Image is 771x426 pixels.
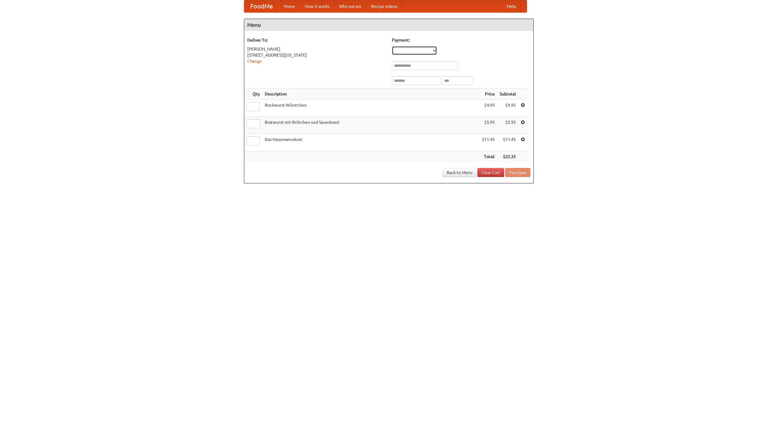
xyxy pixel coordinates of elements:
[477,168,504,177] a: Clear Cart
[479,100,497,117] td: $4.95
[392,37,530,43] h5: Payment:
[244,0,279,12] a: FoodMe
[244,89,262,100] th: Qty
[244,19,533,31] h4: Menu
[497,117,518,134] td: $5.95
[262,134,479,151] td: Das Hausmannskost
[479,117,497,134] td: $5.95
[247,46,386,52] div: [PERSON_NAME]
[505,168,530,177] button: Purchase
[279,0,300,12] a: Home
[497,134,518,151] td: $11.45
[443,168,476,177] a: Back to Menu
[262,100,479,117] td: Bockwurst Würstchen
[479,134,497,151] td: $11.45
[502,0,521,12] a: Help
[247,52,386,58] div: [STREET_ADDRESS][US_STATE]
[334,0,366,12] a: Who we are
[497,151,518,162] th: $22.35
[479,89,497,100] th: Price
[300,0,334,12] a: How it works
[262,117,479,134] td: Bratwurst mit Brötchen und Sauerkraut
[479,151,497,162] th: Total:
[497,100,518,117] td: $4.95
[497,89,518,100] th: Subtotal
[247,59,262,64] a: Change
[247,37,386,43] h5: Deliver To:
[262,89,479,100] th: Description
[366,0,402,12] a: Recipe videos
